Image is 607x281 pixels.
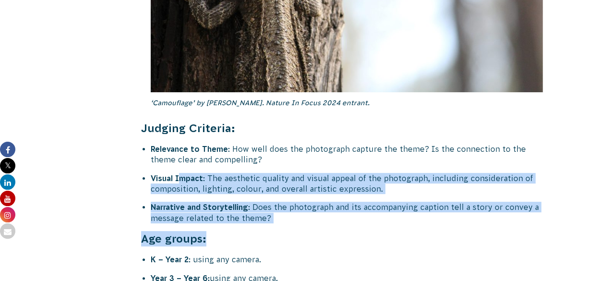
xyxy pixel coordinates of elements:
[141,122,235,134] strong: Judging Criteria:
[151,254,553,265] li: : using any camera.
[151,145,228,153] strong: Relevance to Theme
[151,144,553,165] li: : How well does the photograph capture the theme? Is the connection to the theme clear and compel...
[151,203,248,211] strong: Narrative and Storytelling
[141,232,206,245] strong: Age groups:
[151,173,553,195] li: : The aesthetic quality and visual appeal of the photograph, including consideration of compositi...
[151,202,553,223] li: : Does the photograph and its accompanying caption tell a story or convey a message related to th...
[151,174,203,183] strong: Visual Impact
[151,99,369,107] em: ‘Camouflage’ by [PERSON_NAME]. Nature In Focus 2024 entrant.
[151,255,189,264] strong: K – Year 2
